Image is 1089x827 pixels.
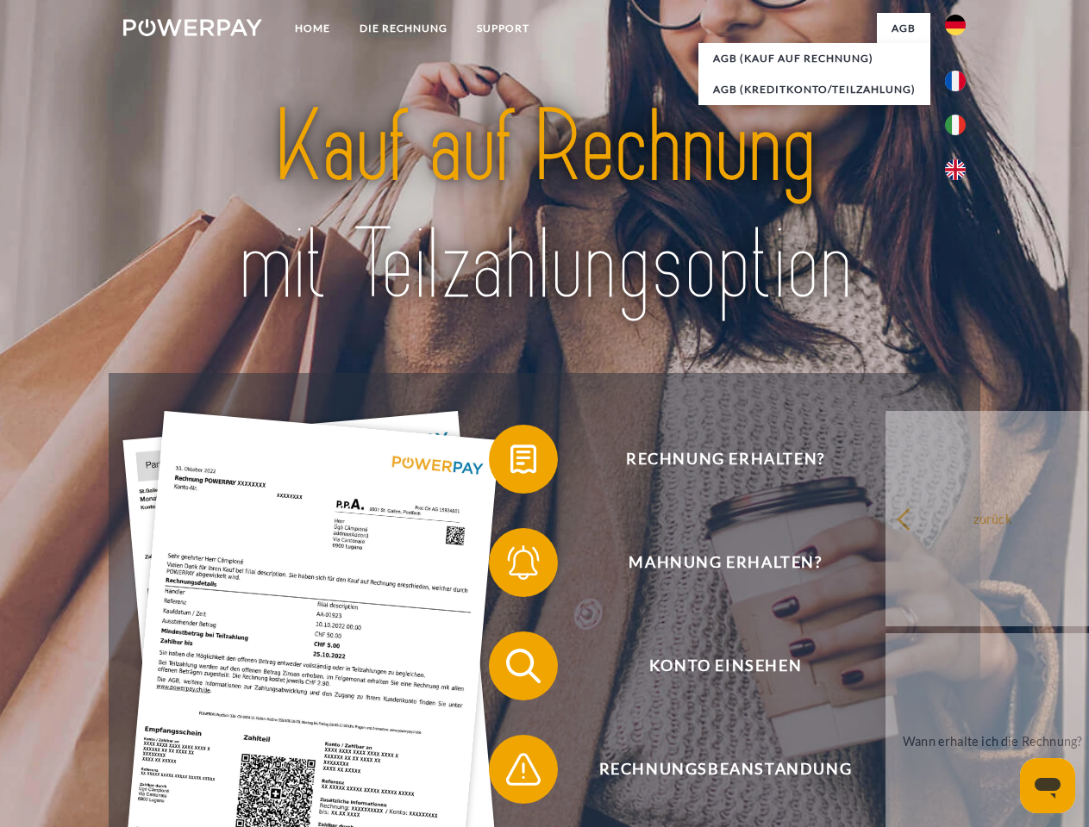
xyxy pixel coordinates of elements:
span: Rechnung erhalten? [514,425,936,494]
span: Rechnungsbeanstandung [514,735,936,804]
img: logo-powerpay-white.svg [123,19,262,36]
img: qb_bell.svg [502,541,545,584]
img: de [945,15,966,35]
span: Konto einsehen [514,631,936,700]
img: en [945,159,966,180]
img: fr [945,71,966,91]
button: Konto einsehen [489,631,937,700]
img: title-powerpay_de.svg [165,83,924,330]
a: agb [877,13,930,44]
span: Mahnung erhalten? [514,528,936,597]
button: Rechnungsbeanstandung [489,735,937,804]
iframe: Schaltfläche zum Öffnen des Messaging-Fensters [1020,758,1075,813]
a: AGB (Kauf auf Rechnung) [698,43,930,74]
a: Home [280,13,345,44]
button: Rechnung erhalten? [489,425,937,494]
a: AGB (Kreditkonto/Teilzahlung) [698,74,930,105]
a: SUPPORT [462,13,544,44]
button: Mahnung erhalten? [489,528,937,597]
img: qb_search.svg [502,644,545,687]
img: qb_bill.svg [502,438,545,481]
a: DIE RECHNUNG [345,13,462,44]
img: qb_warning.svg [502,748,545,791]
img: it [945,115,966,135]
